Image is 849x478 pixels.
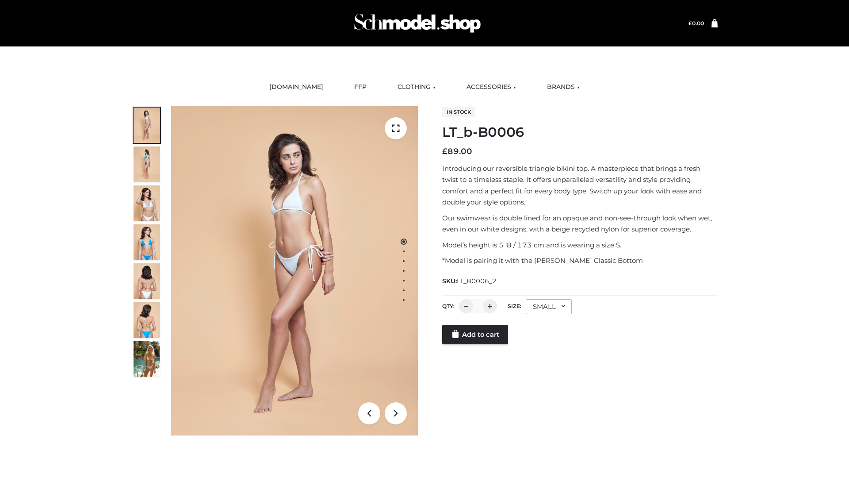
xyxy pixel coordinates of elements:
[263,77,330,97] a: [DOMAIN_NAME]
[134,108,160,143] img: ArielClassicBikiniTop_CloudNine_AzureSky_OW114ECO_1-scaled.jpg
[688,20,692,27] span: £
[442,212,718,235] p: Our swimwear is double lined for an opaque and non-see-through look when wet, even in our white d...
[442,146,447,156] span: £
[457,277,497,285] span: LT_B0006_2
[460,77,523,97] a: ACCESSORIES
[348,77,373,97] a: FFP
[442,255,718,266] p: *Model is pairing it with the [PERSON_NAME] Classic Bottom
[442,146,472,156] bdi: 89.00
[171,106,418,436] img: LT_b-B0006
[442,107,475,117] span: In stock
[134,224,160,260] img: ArielClassicBikiniTop_CloudNine_AzureSky_OW114ECO_4-scaled.jpg
[508,303,521,309] label: Size:
[540,77,586,97] a: BRANDS
[134,263,160,299] img: ArielClassicBikiniTop_CloudNine_AzureSky_OW114ECO_7-scaled.jpg
[134,341,160,377] img: Arieltop_CloudNine_AzureSky2.jpg
[442,303,455,309] label: QTY:
[526,299,572,314] div: SMALL
[134,302,160,338] img: ArielClassicBikiniTop_CloudNine_AzureSky_OW114ECO_8-scaled.jpg
[688,20,704,27] bdi: 0.00
[391,77,442,97] a: CLOTHING
[442,163,718,208] p: Introducing our reversible triangle bikini top. A masterpiece that brings a fresh twist to a time...
[134,185,160,221] img: ArielClassicBikiniTop_CloudNine_AzureSky_OW114ECO_3-scaled.jpg
[442,239,718,251] p: Model’s height is 5 ‘8 / 173 cm and is wearing a size S.
[442,276,497,286] span: SKU:
[688,20,704,27] a: £0.00
[134,146,160,182] img: ArielClassicBikiniTop_CloudNine_AzureSky_OW114ECO_2-scaled.jpg
[442,325,508,344] a: Add to cart
[351,6,484,41] img: Schmodel Admin 964
[442,124,718,140] h1: LT_b-B0006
